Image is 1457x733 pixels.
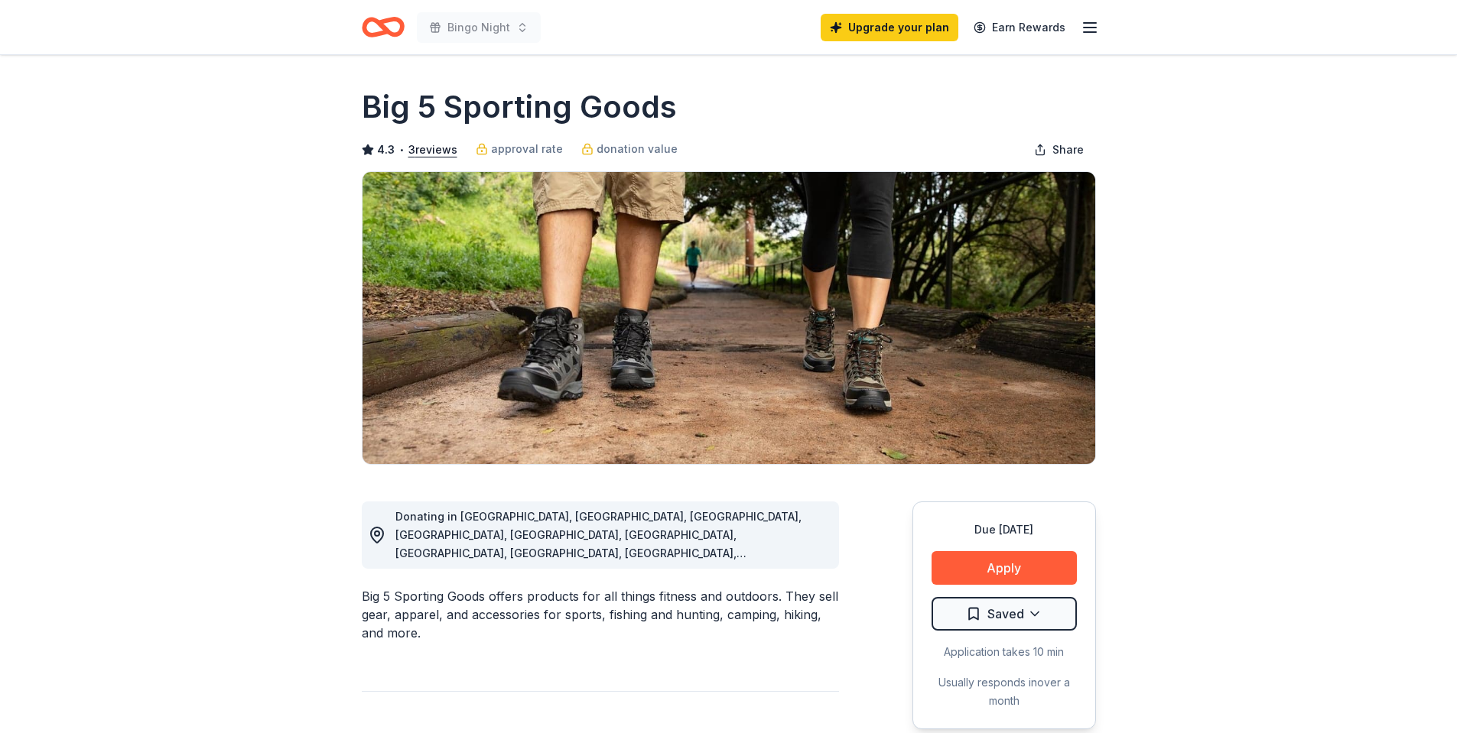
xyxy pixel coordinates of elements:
span: Saved [987,604,1024,624]
span: Share [1052,141,1084,159]
a: donation value [581,140,678,158]
img: Image for Big 5 Sporting Goods [363,172,1095,464]
div: Due [DATE] [932,521,1077,539]
button: Saved [932,597,1077,631]
button: Bingo Night [417,12,541,43]
div: Big 5 Sporting Goods offers products for all things fitness and outdoors. They sell gear, apparel... [362,587,839,642]
span: Bingo Night [447,18,510,37]
a: approval rate [476,140,563,158]
span: approval rate [491,140,563,158]
span: donation value [597,140,678,158]
div: Usually responds in over a month [932,673,1077,710]
div: Application takes 10 min [932,643,1077,661]
button: Share [1022,135,1096,165]
a: Earn Rewards [964,14,1075,41]
h1: Big 5 Sporting Goods [362,86,677,128]
a: Upgrade your plan [821,14,958,41]
button: 3reviews [408,141,457,159]
span: Donating in [GEOGRAPHIC_DATA], [GEOGRAPHIC_DATA], [GEOGRAPHIC_DATA], [GEOGRAPHIC_DATA], [GEOGRAPH... [395,510,802,578]
span: 4.3 [377,141,395,159]
span: • [398,144,404,156]
a: Home [362,9,405,45]
button: Apply [932,551,1077,585]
